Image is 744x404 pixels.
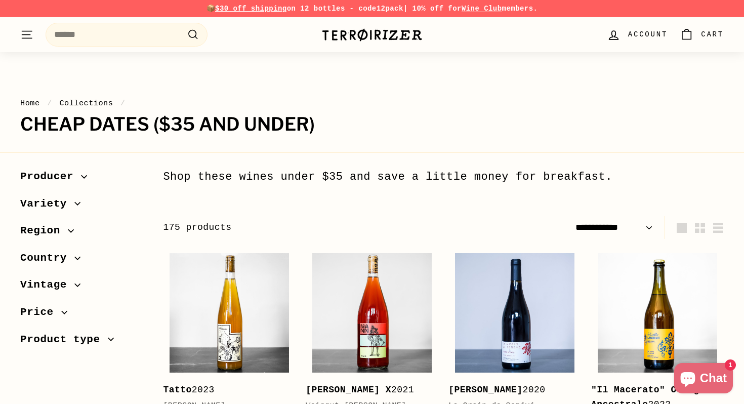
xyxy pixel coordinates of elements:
[674,20,730,50] a: Cart
[701,29,724,40] span: Cart
[20,166,147,193] button: Producer
[163,220,443,235] div: 175 products
[163,383,285,397] div: 2023
[20,247,147,274] button: Country
[163,385,191,395] b: Tatto
[20,220,147,247] button: Region
[118,99,128,108] span: /
[671,363,736,396] inbox-online-store-chat: Shopify online store chat
[628,29,668,40] span: Account
[20,301,147,329] button: Price
[20,97,724,109] nav: breadcrumbs
[306,385,391,395] b: [PERSON_NAME] X
[377,5,403,13] strong: 12pack
[306,383,428,397] div: 2021
[20,168,81,185] span: Producer
[601,20,674,50] a: Account
[462,5,502,13] a: Wine Club
[20,250,74,267] span: Country
[215,5,287,13] span: $30 off shipping
[20,99,40,108] a: Home
[20,195,74,213] span: Variety
[20,193,147,220] button: Variety
[20,3,724,14] p: 📦 on 12 bottles - code | 10% off for members.
[20,274,147,301] button: Vintage
[20,329,147,356] button: Product type
[163,168,724,186] div: Shop these wines under $35 and save a little money for breakfast.
[448,383,571,397] div: 2020
[20,276,74,294] span: Vintage
[20,331,108,348] span: Product type
[59,99,113,108] a: Collections
[448,385,522,395] b: [PERSON_NAME]
[20,304,61,321] span: Price
[20,222,68,239] span: Region
[20,114,724,135] h1: Cheap Dates ($35 and under)
[45,99,55,108] span: /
